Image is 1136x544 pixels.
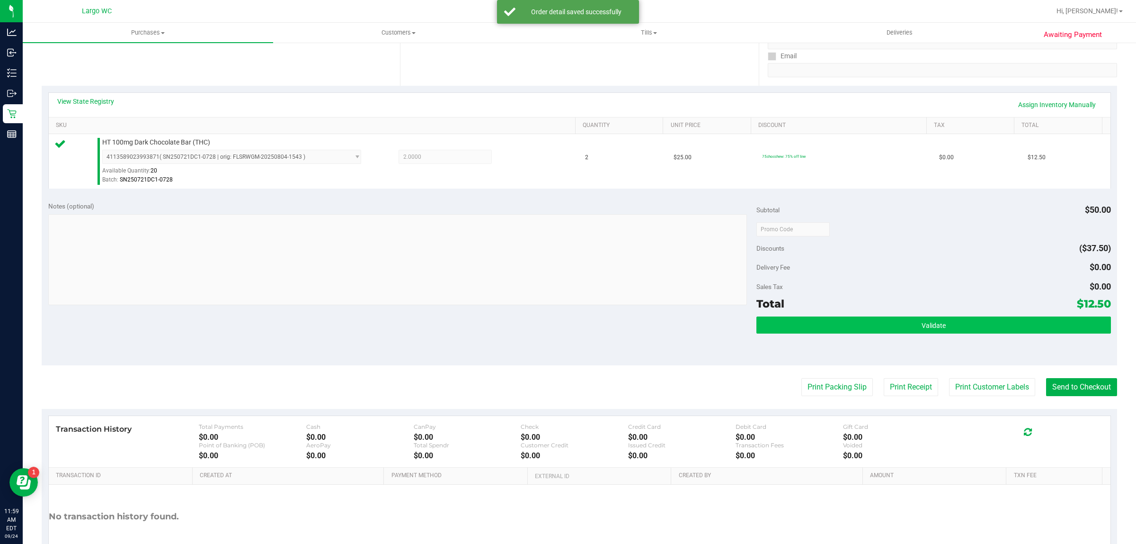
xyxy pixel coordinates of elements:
[414,433,521,442] div: $0.00
[939,153,954,162] span: $0.00
[57,97,114,106] a: View State Registry
[1012,97,1102,113] a: Assign Inventory Manually
[843,433,950,442] div: $0.00
[414,451,521,460] div: $0.00
[736,451,843,460] div: $0.00
[768,49,797,63] label: Email
[1056,7,1118,15] span: Hi, [PERSON_NAME]!
[1085,205,1111,215] span: $50.00
[934,122,1011,129] a: Tax
[736,423,843,430] div: Debit Card
[102,176,118,183] span: Batch:
[48,202,94,210] span: Notes (optional)
[1014,472,1099,480] a: Txn Fee
[756,317,1110,334] button: Validate
[922,322,946,329] span: Validate
[801,378,873,396] button: Print Packing Slip
[1079,243,1111,253] span: ($37.50)
[671,122,747,129] a: Unit Price
[756,222,830,236] input: Promo Code
[1046,378,1117,396] button: Send to Checkout
[628,442,736,449] div: Issued Credit
[102,138,210,147] span: HT 100mg Dark Chocolate Bar (THC)
[1090,262,1111,272] span: $0.00
[151,167,157,174] span: 20
[679,472,859,480] a: Created By
[7,27,17,37] inline-svg: Analytics
[870,472,1003,480] a: Amount
[884,378,938,396] button: Print Receipt
[521,7,632,17] div: Order detail saved successfully
[102,164,375,182] div: Available Quantity:
[521,433,628,442] div: $0.00
[1021,122,1098,129] a: Total
[273,23,524,43] a: Customers
[199,423,306,430] div: Total Payments
[736,442,843,449] div: Transaction Fees
[199,442,306,449] div: Point of Banking (POB)
[756,297,784,310] span: Total
[414,442,521,449] div: Total Spendr
[628,451,736,460] div: $0.00
[628,423,736,430] div: Credit Card
[391,472,524,480] a: Payment Method
[583,122,659,129] a: Quantity
[774,23,1025,43] a: Deliveries
[585,153,588,162] span: 2
[306,442,414,449] div: AeroPay
[1077,297,1111,310] span: $12.50
[23,23,273,43] a: Purchases
[521,423,628,430] div: Check
[306,433,414,442] div: $0.00
[28,467,39,478] iframe: Resource center unread badge
[199,433,306,442] div: $0.00
[843,451,950,460] div: $0.00
[762,154,806,159] span: 75chocchew: 75% off line
[949,378,1035,396] button: Print Customer Labels
[736,433,843,442] div: $0.00
[843,442,950,449] div: Voided
[9,468,38,497] iframe: Resource center
[1044,29,1102,40] span: Awaiting Payment
[7,68,17,78] inline-svg: Inventory
[756,283,783,290] span: Sales Tax
[527,468,671,485] th: External ID
[521,442,628,449] div: Customer Credit
[23,28,273,37] span: Purchases
[521,451,628,460] div: $0.00
[414,423,521,430] div: CanPay
[7,48,17,57] inline-svg: Inbound
[7,129,17,139] inline-svg: Reports
[120,176,173,183] span: SN250721DC1-0728
[56,472,189,480] a: Transaction ID
[1090,281,1111,291] span: $0.00
[56,122,572,129] a: SKU
[306,451,414,460] div: $0.00
[1028,153,1046,162] span: $12.50
[7,89,17,98] inline-svg: Outbound
[274,28,523,37] span: Customers
[756,206,780,214] span: Subtotal
[628,433,736,442] div: $0.00
[843,423,950,430] div: Gift Card
[524,28,773,37] span: Tills
[756,263,790,271] span: Delivery Fee
[199,451,306,460] div: $0.00
[4,533,18,540] p: 09/24
[200,472,380,480] a: Created At
[4,507,18,533] p: 11:59 AM EDT
[756,240,784,257] span: Discounts
[674,153,692,162] span: $25.00
[306,423,414,430] div: Cash
[758,122,923,129] a: Discount
[7,109,17,118] inline-svg: Retail
[82,7,112,15] span: Largo WC
[524,23,774,43] a: Tills
[874,28,925,37] span: Deliveries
